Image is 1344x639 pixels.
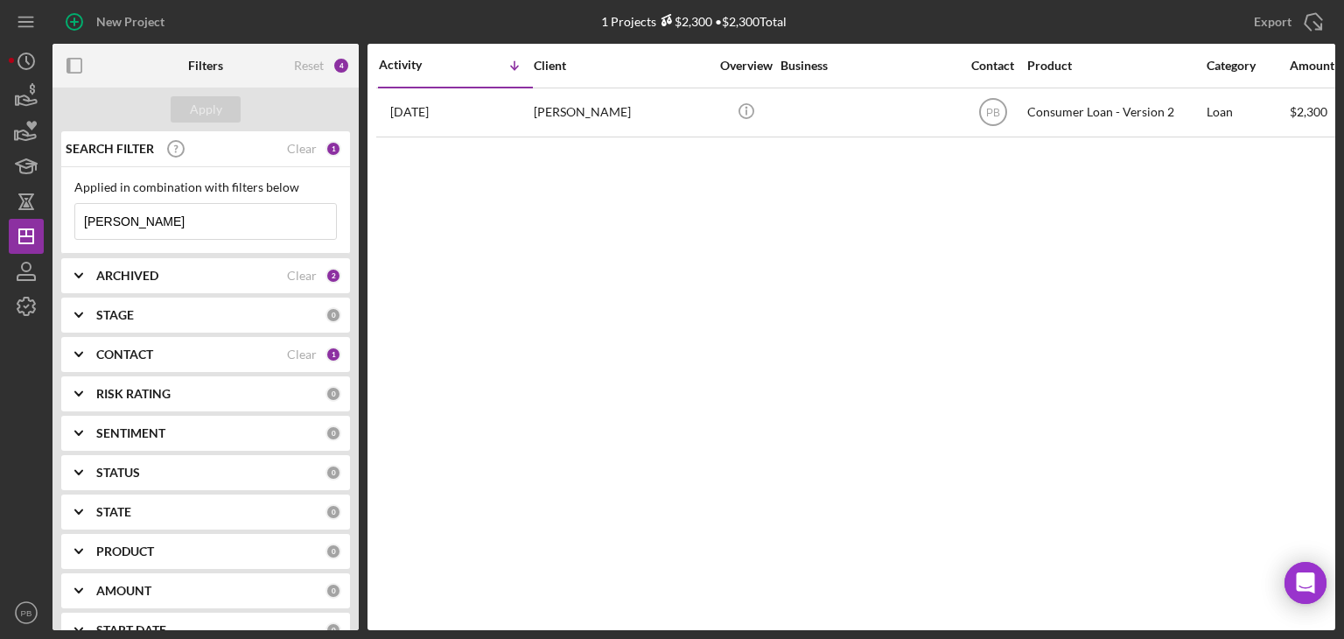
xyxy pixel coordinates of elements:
button: New Project [52,4,182,39]
div: Category [1207,59,1288,73]
div: New Project [96,4,164,39]
div: Clear [287,269,317,283]
text: PB [985,107,999,119]
b: CONTACT [96,348,153,362]
div: Reset [294,59,324,73]
div: Apply [190,96,222,123]
div: 0 [325,622,341,638]
div: Contact [960,59,1025,73]
b: STATE [96,505,131,519]
div: Open Intercom Messenger [1284,562,1326,604]
div: [PERSON_NAME] [534,89,709,136]
b: ARCHIVED [96,269,158,283]
div: Clear [287,142,317,156]
div: Loan [1207,89,1288,136]
div: Applied in combination with filters below [74,180,337,194]
button: Export [1236,4,1335,39]
b: START DATE [96,623,166,637]
button: PB [9,595,44,630]
text: PB [21,608,32,618]
div: 0 [325,544,341,559]
div: Export [1254,4,1291,39]
div: 1 Projects • $2,300 Total [601,14,787,29]
b: Filters [188,59,223,73]
div: 1 [325,141,341,157]
time: 2025-03-06 16:05 [390,105,429,119]
div: Consumer Loan - Version 2 [1027,89,1202,136]
span: $2,300 [1290,104,1327,119]
div: 4 [332,57,350,74]
div: Overview [713,59,779,73]
div: 0 [325,583,341,599]
div: Clear [287,348,317,362]
div: Product [1027,59,1202,73]
div: $2,300 [656,14,712,29]
div: 0 [325,504,341,520]
button: Apply [171,96,241,123]
div: 0 [325,465,341,481]
div: Client [534,59,709,73]
div: 0 [325,386,341,402]
div: 0 [325,307,341,323]
b: PRODUCT [96,544,154,558]
div: 0 [325,425,341,441]
b: STAGE [96,308,134,322]
b: SEARCH FILTER [66,142,154,156]
div: 1 [325,347,341,362]
b: STATUS [96,466,140,480]
b: RISK RATING [96,387,171,401]
b: SENTIMENT [96,426,165,440]
div: 2 [325,268,341,284]
div: Activity [379,58,456,72]
div: Business [780,59,955,73]
b: AMOUNT [96,584,151,598]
